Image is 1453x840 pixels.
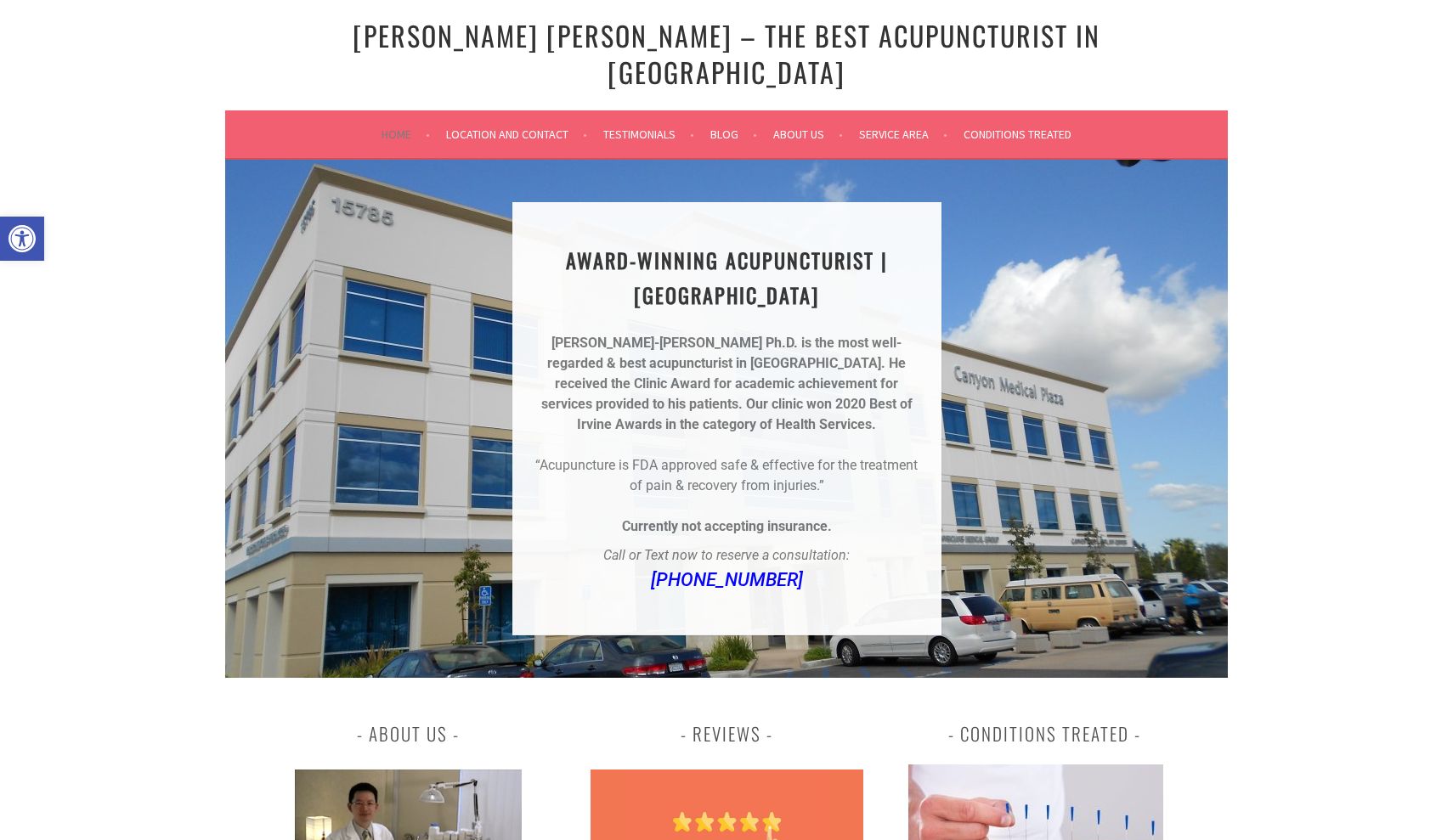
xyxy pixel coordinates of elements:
a: About Us [773,124,843,144]
h3: Conditions Treated [908,719,1181,749]
a: Location and Contact [446,124,587,144]
a: Conditions Treated [964,124,1071,144]
a: Home [382,124,430,144]
a: [PHONE_NUMBER] [651,569,803,590]
h3: Reviews [591,719,863,749]
em: Call or Text now to reserve a consultation: [603,547,850,563]
strong: [PERSON_NAME]-[PERSON_NAME] Ph.D. is the most well-regarded & best acupuncturist in [GEOGRAPHIC_D... [547,335,902,371]
h1: AWARD-WINNING ACUPUNCTURIST | [GEOGRAPHIC_DATA] [533,243,921,313]
a: [PERSON_NAME] [PERSON_NAME] – The Best Acupuncturist In [GEOGRAPHIC_DATA] [353,15,1100,92]
a: Blog [710,124,757,144]
p: “Acupuncture is FDA approved safe & effective for the treatment of pain & recovery from injuries.” [533,455,921,496]
strong: Currently not accepting insurance. [622,518,832,534]
h3: About Us [272,719,545,749]
a: Service Area [859,124,947,144]
a: Testimonials [603,124,694,144]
